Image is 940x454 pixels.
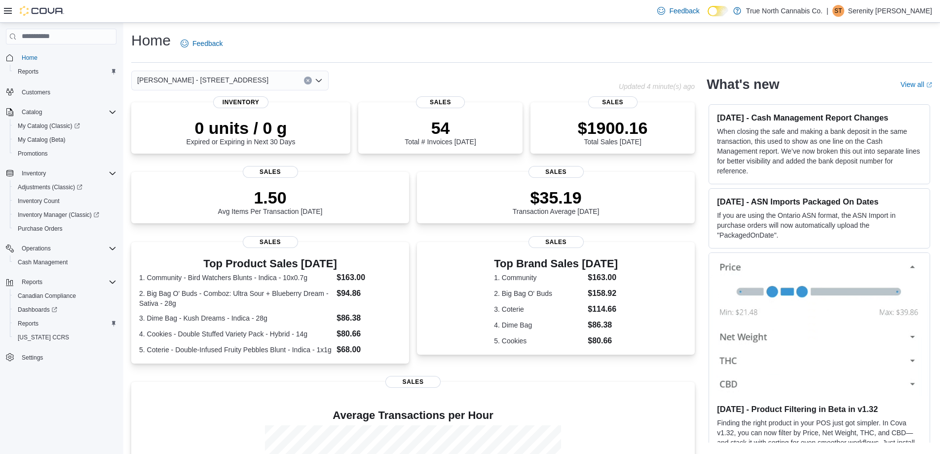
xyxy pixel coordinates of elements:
dt: 4. Dime Bag [494,320,584,330]
span: Sales [416,96,465,108]
a: Canadian Compliance [14,290,80,302]
dt: 4. Cookies - Double Stuffed Variety Pack - Hybrid - 14g [139,329,333,339]
span: Purchase Orders [14,223,116,235]
a: Feedback [653,1,703,21]
span: Inventory Manager (Classic) [18,211,99,219]
button: Inventory Count [10,194,120,208]
h3: Top Brand Sales [DATE] [494,258,618,270]
div: Total # Invoices [DATE] [405,118,476,146]
nav: Complex example [6,46,116,390]
button: Operations [18,243,55,254]
a: Reports [14,318,42,330]
p: | [827,5,828,17]
h4: Average Transactions per Hour [139,410,687,421]
span: Canadian Compliance [14,290,116,302]
span: Home [22,54,38,62]
span: Operations [18,243,116,254]
dd: $94.86 [337,288,401,299]
span: [US_STATE] CCRS [18,333,69,341]
button: Reports [10,65,120,79]
dt: 5. Cookies [494,336,584,346]
dd: $86.38 [337,312,401,324]
span: Promotions [18,150,48,158]
span: Washington CCRS [14,331,116,343]
span: Reports [18,276,116,288]
a: Reports [14,66,42,78]
a: Adjustments (Classic) [10,180,120,194]
span: Catalog [18,106,116,118]
a: Cash Management [14,256,72,268]
dt: 3. Coterie [494,304,584,314]
button: Purchase Orders [10,222,120,236]
span: Dashboards [14,304,116,316]
dd: $158.92 [588,288,618,299]
span: Customers [18,85,116,98]
dd: $80.66 [337,328,401,340]
span: Reports [22,278,42,286]
span: Sales [243,166,298,178]
button: My Catalog (Beta) [10,133,120,147]
svg: External link [926,82,932,88]
div: Avg Items Per Transaction [DATE] [218,188,323,215]
a: Dashboards [10,303,120,317]
span: Promotions [14,148,116,160]
span: [PERSON_NAME] - [STREET_ADDRESS] [137,74,268,86]
span: Customers [22,88,50,96]
button: Catalog [18,106,46,118]
dt: 3. Dime Bag - Kush Dreams - Indica - 28g [139,313,333,323]
dt: 2. Big Bag O' Buds - Comboz: Ultra Sour + Blueberry Dream - Sativa - 28g [139,289,333,308]
p: 1.50 [218,188,323,207]
button: Open list of options [315,77,323,84]
span: Sales [588,96,638,108]
button: Catalog [2,105,120,119]
button: Customers [2,84,120,99]
dt: 1. Community [494,273,584,283]
button: [US_STATE] CCRS [10,330,120,344]
button: Cash Management [10,255,120,269]
div: Total Sales [DATE] [578,118,648,146]
span: Feedback [669,6,699,16]
a: Settings [18,352,47,364]
span: My Catalog (Beta) [14,134,116,146]
p: $35.19 [513,188,600,207]
button: Home [2,50,120,65]
span: Inventory [22,169,46,177]
a: Dashboards [14,304,61,316]
span: ST [834,5,842,17]
input: Dark Mode [708,6,728,16]
button: Clear input [304,77,312,84]
div: Expired or Expiring in Next 30 Days [187,118,296,146]
span: Reports [14,318,116,330]
h3: [DATE] - Product Filtering in Beta in v1.32 [717,404,922,414]
span: Cash Management [18,258,68,266]
button: Inventory [2,166,120,180]
button: Operations [2,242,120,255]
a: My Catalog (Classic) [10,119,120,133]
span: Dashboards [18,306,57,314]
span: Feedback [192,39,223,48]
span: Settings [18,351,116,364]
a: My Catalog (Beta) [14,134,70,146]
p: Serenity [PERSON_NAME] [848,5,932,17]
h3: [DATE] - ASN Imports Packaged On Dates [717,197,922,206]
dd: $80.66 [588,335,618,347]
dd: $163.00 [588,272,618,284]
span: Inventory [213,96,268,108]
span: Home [18,51,116,64]
span: Cash Management [14,256,116,268]
p: True North Cannabis Co. [746,5,823,17]
span: Reports [18,68,38,76]
p: Updated 4 minute(s) ago [619,83,695,90]
span: Adjustments (Classic) [14,181,116,193]
h3: Top Product Sales [DATE] [139,258,401,270]
dt: 2. Big Bag O' Buds [494,289,584,298]
dt: 1. Community - Bird Watchers Blunts - Indica - 10x0.7g [139,273,333,283]
button: Inventory [18,167,50,179]
a: Inventory Manager (Classic) [10,208,120,222]
h1: Home [131,31,171,50]
p: When closing the safe and making a bank deposit in the same transaction, this used to show as one... [717,126,922,176]
a: Inventory Manager (Classic) [14,209,103,221]
a: [US_STATE] CCRS [14,331,73,343]
span: My Catalog (Classic) [18,122,80,130]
